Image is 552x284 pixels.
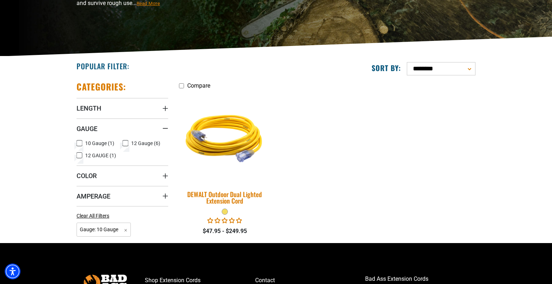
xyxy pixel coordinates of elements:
span: Gauge: 10 Gauge [77,223,131,237]
span: Clear All Filters [77,213,109,219]
img: DEWALT Outdoor Dual Lighted Extension Cord [175,92,275,183]
span: 10 Gauge (1) [85,141,114,146]
span: Compare [187,82,210,89]
span: Gauge [77,125,97,133]
span: 0.00 stars [207,217,242,224]
a: DEWALT Outdoor Dual Lighted Extension Cord DEWALT Outdoor Dual Lighted Extension Cord [179,93,271,208]
h2: Categories: [77,81,126,92]
label: Sort by: [372,63,401,73]
summary: Length [77,98,168,118]
div: $47.95 - $249.95 [179,227,271,236]
span: Amperage [77,192,110,200]
div: DEWALT Outdoor Dual Lighted Extension Cord [179,191,271,204]
h2: Popular Filter: [77,61,129,71]
span: Length [77,104,101,112]
summary: Gauge [77,118,168,139]
a: Gauge: 10 Gauge [77,226,131,233]
span: Color [77,172,97,180]
span: 12 Gauge (6) [131,141,160,146]
summary: Amperage [77,186,168,206]
a: Clear All Filters [77,212,112,220]
div: Accessibility Menu [5,264,20,279]
summary: Color [77,166,168,186]
span: 12 GAUGE (1) [85,153,116,158]
span: Read More [137,1,160,6]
